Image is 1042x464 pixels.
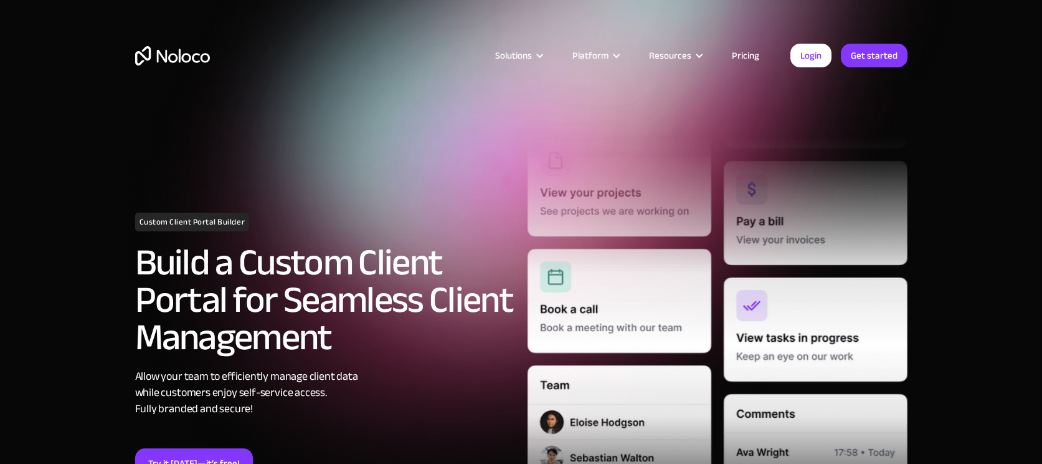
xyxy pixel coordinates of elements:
[135,369,515,417] div: Allow your team to efficiently manage client data while customers enjoy self-service access. Full...
[841,44,907,67] a: Get started
[649,47,691,64] div: Resources
[790,44,831,67] a: Login
[557,47,633,64] div: Platform
[716,47,775,64] a: Pricing
[633,47,716,64] div: Resources
[495,47,532,64] div: Solutions
[135,213,250,231] h1: Custom Client Portal Builder
[135,46,210,65] a: home
[572,47,609,64] div: Platform
[480,47,557,64] div: Solutions
[135,244,515,356] h2: Build a Custom Client Portal for Seamless Client Management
